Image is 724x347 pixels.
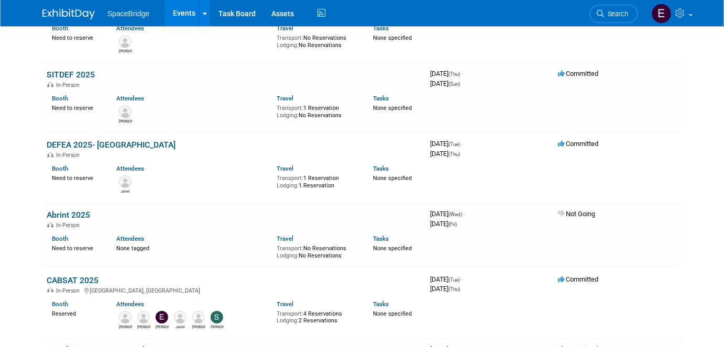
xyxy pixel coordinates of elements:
[373,25,389,32] a: Tasks
[137,323,150,330] div: David Gelerman
[652,4,672,24] img: Elizabeth Gelerman
[373,35,412,41] span: None specified
[47,287,53,293] img: In-Person Event
[277,310,303,317] span: Transport:
[119,105,131,118] img: Gonzalez Juan Carlos
[277,105,303,111] span: Transport:
[107,9,149,18] span: SpaceBridge
[604,10,628,18] span: Search
[56,287,83,294] span: In-Person
[277,35,303,41] span: Transport:
[52,103,101,112] div: Need to reserve
[430,70,463,77] span: [DATE]
[47,70,95,80] a: SITDEF 2025
[116,95,144,102] a: Attendees
[430,150,460,158] span: [DATE]
[116,165,144,172] a: Attendees
[277,112,299,119] span: Lodging:
[192,323,205,330] div: Nick Muttai
[462,275,463,283] span: -
[373,95,389,102] a: Tasks
[277,182,299,189] span: Lodging:
[448,277,460,283] span: (Tue)
[52,165,68,172] a: Booth
[448,81,460,87] span: (Sun)
[47,210,90,220] a: Abrint 2025
[192,311,205,323] img: Nick Muttai
[174,323,187,330] div: Jamil Joseph
[47,140,175,150] a: DEFEA 2025- [GEOGRAPHIC_DATA]
[448,211,462,217] span: (Wed)
[462,70,463,77] span: -
[558,275,598,283] span: Committed
[47,222,53,227] img: In-Person Event
[52,95,68,102] a: Booth
[56,82,83,88] span: In-Person
[373,165,389,172] a: Tasks
[52,32,101,42] div: Need to reserve
[277,95,293,102] a: Travel
[47,152,53,157] img: In-Person Event
[52,300,68,308] a: Booth
[277,42,299,49] span: Lodging:
[590,5,638,23] a: Search
[47,275,98,285] a: CABSAT 2025
[119,188,132,194] div: Jamil Joseph
[119,323,132,330] div: Amir Kashani
[430,210,465,218] span: [DATE]
[211,323,224,330] div: Stella Gelerman
[430,80,460,87] span: [DATE]
[116,243,269,252] div: None tagged
[52,243,101,252] div: Need to reserve
[277,235,293,242] a: Travel
[156,323,169,330] div: Elizabeth Gelerman
[174,311,187,323] img: Jamil Joseph
[119,48,132,54] div: Gonzalez Juan Carlos
[277,175,303,182] span: Transport:
[373,245,412,252] span: None specified
[430,220,457,228] span: [DATE]
[47,82,53,87] img: In-Person Event
[430,140,463,148] span: [DATE]
[448,71,460,77] span: (Thu)
[277,300,293,308] a: Travel
[137,311,150,323] img: David Gelerman
[116,25,144,32] a: Attendees
[277,317,299,324] span: Lodging:
[277,173,357,189] div: 1 Reservation 1 Reservation
[373,300,389,308] a: Tasks
[156,311,168,323] img: Elizabeth Gelerman
[277,165,293,172] a: Travel
[119,311,131,323] img: Amir Kashani
[119,35,131,48] img: Gonzalez Juan Carlos
[277,308,357,324] div: 4 Reservations 2 Reservations
[56,222,83,229] span: In-Person
[448,151,460,157] span: (Thu)
[373,175,412,182] span: None specified
[211,311,223,323] img: Stella Gelerman
[47,286,422,294] div: [GEOGRAPHIC_DATA], [GEOGRAPHIC_DATA]
[116,300,144,308] a: Attendees
[373,310,412,317] span: None specified
[52,235,68,242] a: Booth
[430,275,463,283] span: [DATE]
[277,32,357,49] div: No Reservations No Reservations
[373,105,412,111] span: None specified
[119,175,131,188] img: Jamil Joseph
[373,235,389,242] a: Tasks
[119,118,132,124] div: Gonzalez Juan Carlos
[116,235,144,242] a: Attendees
[277,243,357,259] div: No Reservations No Reservations
[277,103,357,119] div: 1 Reservation No Reservations
[464,210,465,218] span: -
[430,285,460,293] span: [DATE]
[277,245,303,252] span: Transport:
[42,9,95,19] img: ExhibitDay
[558,140,598,148] span: Committed
[52,308,101,318] div: Reserved
[448,141,460,147] span: (Tue)
[277,252,299,259] span: Lodging:
[558,70,598,77] span: Committed
[277,25,293,32] a: Travel
[462,140,463,148] span: -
